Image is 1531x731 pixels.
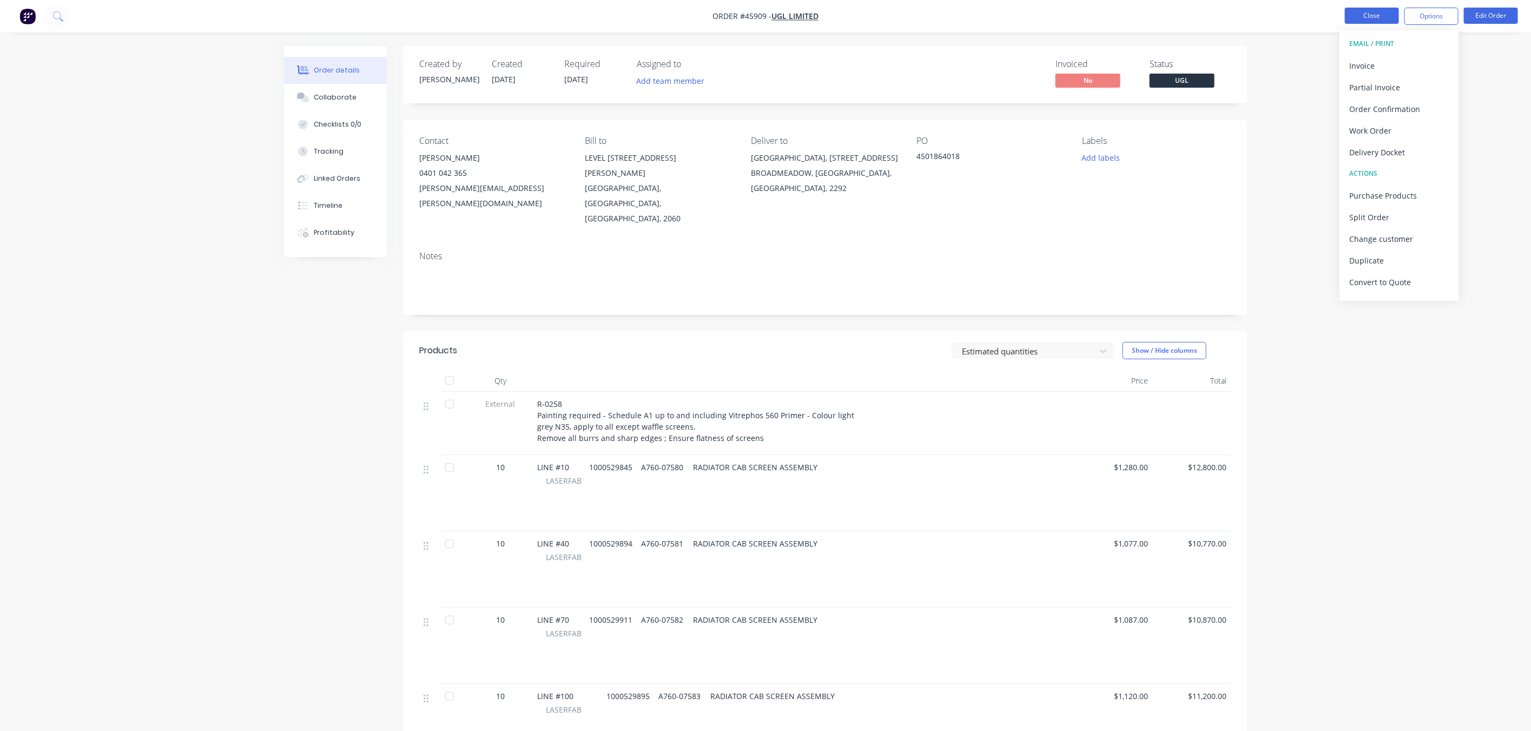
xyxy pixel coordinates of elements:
[496,462,505,473] span: 10
[1083,136,1231,146] div: Labels
[1078,614,1148,625] span: $1,087.00
[492,59,551,69] div: Created
[314,93,357,102] div: Collaborate
[472,398,529,410] span: External
[1152,370,1231,392] div: Total
[916,150,1052,166] div: 4501864018
[492,74,516,84] span: [DATE]
[1078,538,1148,549] span: $1,077.00
[1078,690,1148,702] span: $1,120.00
[564,74,588,84] span: [DATE]
[585,150,733,181] div: LEVEL [STREET_ADDRESS][PERSON_NAME]
[1150,74,1215,90] button: UGL
[1349,58,1449,74] div: Invoice
[1404,8,1459,25] button: Options
[314,174,361,183] div: Linked Orders
[1464,8,1518,24] button: Edit Order
[637,59,745,69] div: Assigned to
[751,150,899,196] div: [GEOGRAPHIC_DATA], [STREET_ADDRESS]BROADMEADOW, [GEOGRAPHIC_DATA], [GEOGRAPHIC_DATA], 2292
[419,181,567,211] div: [PERSON_NAME][EMAIL_ADDRESS][PERSON_NAME][DOMAIN_NAME]
[1349,209,1449,225] div: Split Order
[1123,342,1206,359] button: Show / Hide columns
[19,8,36,24] img: Factory
[1349,37,1449,51] div: EMAIL / PRINT
[419,136,567,146] div: Contact
[314,201,343,210] div: Timeline
[585,136,733,146] div: Bill to
[916,136,1065,146] div: PO
[564,59,624,69] div: Required
[771,11,819,22] a: UGL LIMITED
[1150,59,1231,69] div: Status
[1157,690,1226,702] span: $11,200.00
[1074,370,1152,392] div: Price
[314,147,344,156] div: Tracking
[314,120,362,129] div: Checklists 0/0
[419,74,479,85] div: [PERSON_NAME]
[585,150,733,226] div: LEVEL [STREET_ADDRESS][PERSON_NAME][GEOGRAPHIC_DATA], [GEOGRAPHIC_DATA], [GEOGRAPHIC_DATA], 2060
[314,65,360,75] div: Order details
[1349,144,1449,160] div: Delivery Docket
[637,74,710,88] button: Add team member
[712,11,771,22] span: Order #45909 -
[537,538,817,549] span: LINE #40 1000529894 A760-07581 RADIATOR CAB SCREEN ASSEMBLY
[284,138,387,165] button: Tracking
[496,690,505,702] span: 10
[751,150,899,166] div: [GEOGRAPHIC_DATA], [STREET_ADDRESS]
[1078,462,1148,473] span: $1,280.00
[631,74,710,88] button: Add team member
[537,691,835,701] span: LINE #100 1000529895 A760-07583 RADIATOR CAB SCREEN ASSEMBLY
[419,166,567,181] div: 0401 042 365
[284,111,387,138] button: Checklists 0/0
[1349,188,1449,203] div: Purchase Products
[1349,253,1449,268] div: Duplicate
[537,399,854,443] span: R-0258 Painting required - Schedule A1 up to and including Vitrephos 560 Primer - Colour light gr...
[546,704,582,715] span: LASERFAB
[1157,462,1226,473] span: $12,800.00
[284,192,387,219] button: Timeline
[468,370,533,392] div: Qty
[284,57,387,84] button: Order details
[546,628,582,639] span: LASERFAB
[1345,8,1399,24] button: Close
[546,475,582,486] span: LASERFAB
[1349,101,1449,117] div: Order Confirmation
[284,219,387,246] button: Profitability
[537,615,817,625] span: LINE #70 1000529911 A760-07582 RADIATOR CAB SCREEN ASSEMBLY
[1157,538,1226,549] span: $10,770.00
[419,150,567,211] div: [PERSON_NAME]0401 042 365[PERSON_NAME][EMAIL_ADDRESS][PERSON_NAME][DOMAIN_NAME]
[585,181,733,226] div: [GEOGRAPHIC_DATA], [GEOGRAPHIC_DATA], [GEOGRAPHIC_DATA], 2060
[419,150,567,166] div: [PERSON_NAME]
[284,84,387,111] button: Collaborate
[1349,123,1449,139] div: Work Order
[314,228,355,238] div: Profitability
[1349,231,1449,247] div: Change customer
[751,136,899,146] div: Deliver to
[751,166,899,196] div: BROADMEADOW, [GEOGRAPHIC_DATA], [GEOGRAPHIC_DATA], 2292
[1349,274,1449,290] div: Convert to Quote
[1349,167,1449,181] div: ACTIONS
[1157,614,1226,625] span: $10,870.00
[496,614,505,625] span: 10
[1055,59,1137,69] div: Invoiced
[1349,296,1449,312] div: Archive
[537,462,817,472] span: LINE #10 1000529845 A760-07580 RADIATOR CAB SCREEN ASSEMBLY
[284,165,387,192] button: Linked Orders
[1349,80,1449,95] div: Partial Invoice
[546,551,582,563] span: LASERFAB
[419,59,479,69] div: Created by
[1055,74,1120,87] span: No
[419,251,1231,261] div: Notes
[1076,150,1126,165] button: Add labels
[419,344,457,357] div: Products
[1150,74,1215,87] span: UGL
[496,538,505,549] span: 10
